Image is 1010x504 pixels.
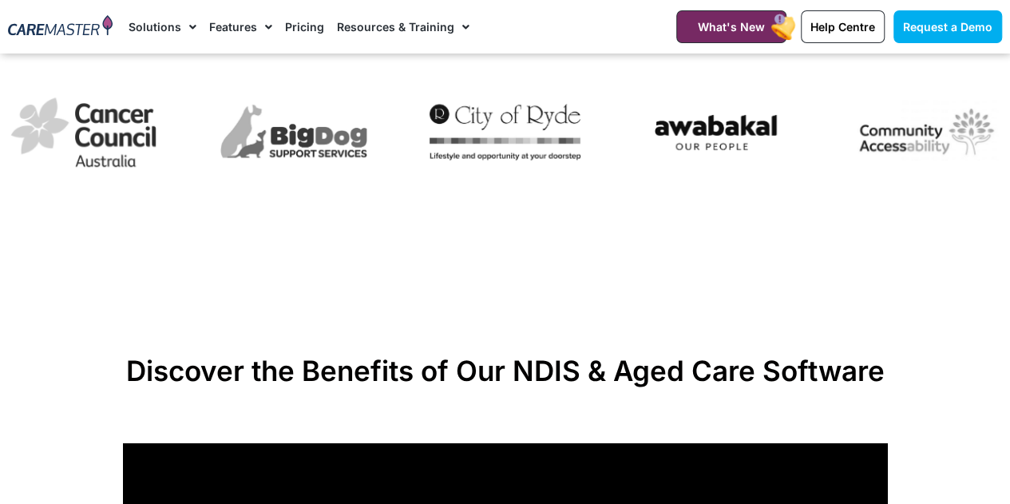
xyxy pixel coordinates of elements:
img: CareMaster Logo [8,15,113,38]
img: cancer-council-australia-logo-vector.png [8,90,159,174]
span: What's New [698,20,765,34]
a: Help Centre [801,10,885,43]
span: Request a Demo [903,20,992,34]
div: Image Carousel [8,75,1002,194]
a: What's New [676,10,786,43]
div: 2 / 7 [8,90,159,180]
div: 3 / 7 [219,102,370,167]
span: Help Centre [810,20,875,34]
a: Request a Demo [893,10,1002,43]
img: 1690780187010.jpg [851,93,1002,172]
img: 263fe684f9ca25cbbbe20494344166dc.webp [219,102,370,161]
h2: Discover the Benefits of Our NDIS & Aged Care Software [123,354,888,387]
div: 5 / 7 [640,100,791,170]
div: 6 / 7 [851,93,1002,177]
img: 2022-City-of-Ryde-Logo-One-line-tag_Full-Colour.jpg [430,104,580,160]
img: 1635806250_vqoB0_.png [640,100,791,165]
div: 4 / 7 [430,104,580,165]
